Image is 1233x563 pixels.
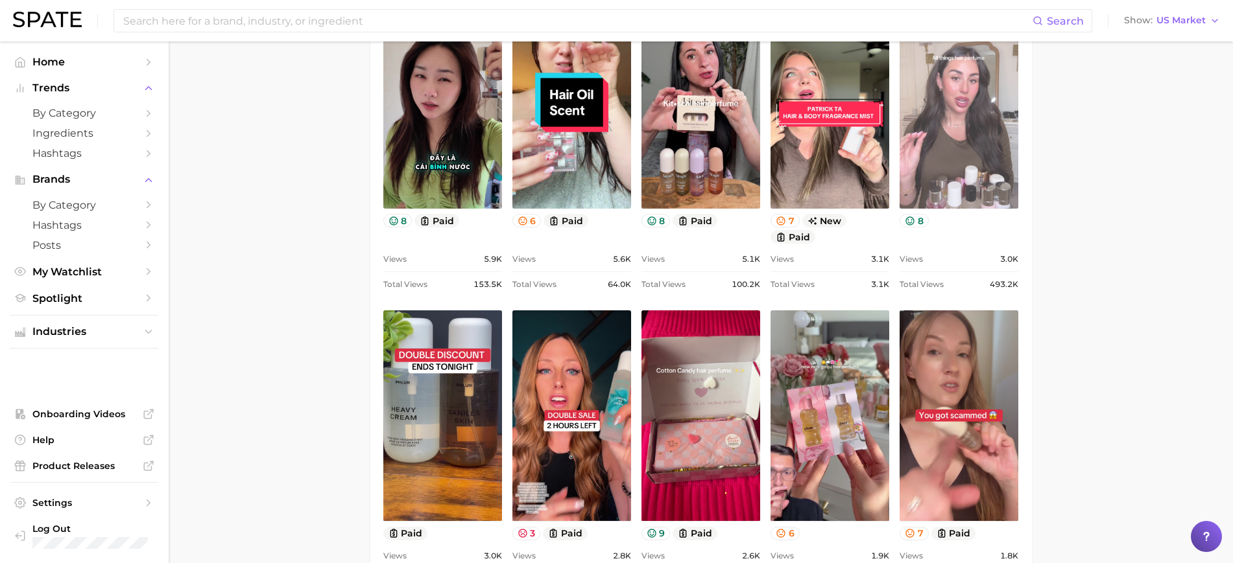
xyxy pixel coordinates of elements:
span: Spotlight [32,292,136,304]
span: Views [383,251,407,267]
img: SPATE [13,12,82,27]
button: paid [931,527,976,540]
span: Onboarding Videos [32,408,136,420]
button: 7 [900,527,929,540]
span: 100.2k [732,277,760,292]
button: Trends [10,78,158,98]
span: 5.6k [613,251,631,267]
span: Views [900,251,923,267]
span: Hashtags [32,219,136,231]
button: paid [544,214,588,227]
button: paid [383,527,428,540]
span: US Market [1156,17,1206,24]
a: by Category [10,195,158,215]
span: Views [641,251,665,267]
span: Industries [32,326,136,338]
span: 3.0k [1000,251,1018,267]
span: Brands [32,174,136,185]
span: Home [32,56,136,68]
button: paid [771,230,815,244]
a: My Watchlist [10,262,158,282]
span: Search [1047,15,1084,27]
span: Total Views [641,277,686,292]
button: paid [414,214,459,227]
span: new [802,214,847,227]
span: Total Views [771,277,815,292]
span: Posts [32,239,136,251]
span: Show [1124,17,1153,24]
span: 153.5k [473,277,502,292]
span: Log Out [32,523,148,534]
button: 3 [512,527,541,540]
span: My Watchlist [32,266,136,278]
button: paid [673,214,717,227]
a: Posts [10,235,158,255]
button: Industries [10,322,158,341]
span: Help [32,434,136,446]
button: 6 [771,527,800,540]
span: Total Views [900,277,944,292]
button: 7 [771,214,800,227]
button: 8 [641,214,671,227]
a: Onboarding Videos [10,404,158,424]
span: Trends [32,82,136,94]
a: Spotlight [10,288,158,308]
a: Help [10,430,158,450]
span: Ingredients [32,127,136,139]
span: Total Views [512,277,557,292]
span: 5.1k [742,251,760,267]
button: 8 [900,214,929,227]
a: Hashtags [10,143,158,163]
span: Product Releases [32,460,136,472]
span: Hashtags [32,147,136,159]
span: 493.2k [990,277,1018,292]
span: Settings [32,497,136,509]
span: by Category [32,107,136,119]
span: 64.0k [608,277,631,292]
a: Log out. Currently logged in with e-mail cyndi.hua@unilever.com. [10,519,158,553]
span: Views [771,251,794,267]
span: Views [512,251,536,267]
a: Hashtags [10,215,158,235]
button: 9 [641,527,671,540]
a: Product Releases [10,456,158,476]
a: by Category [10,103,158,123]
span: 3.1k [871,251,889,267]
button: Brands [10,170,158,189]
button: paid [543,527,588,540]
a: Settings [10,493,158,512]
button: 6 [512,214,542,227]
a: Ingredients [10,123,158,143]
span: 5.9k [484,251,502,267]
span: Total Views [383,277,427,292]
input: Search here for a brand, industry, or ingredient [122,10,1033,32]
span: by Category [32,199,136,211]
button: paid [673,527,717,540]
a: Home [10,52,158,72]
button: ShowUS Market [1121,12,1223,29]
span: 3.1k [871,277,889,292]
button: 8 [383,214,413,227]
